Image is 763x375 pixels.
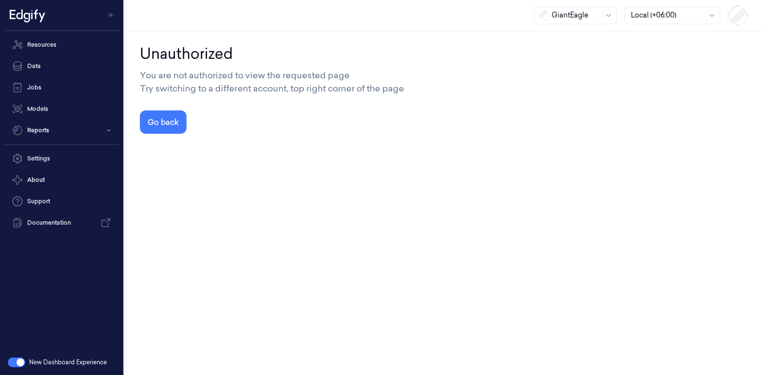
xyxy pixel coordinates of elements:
[140,43,747,65] div: Unauthorized
[104,7,119,23] button: Toggle Navigation
[4,192,119,211] a: Support
[4,78,119,97] a: Jobs
[4,121,119,140] button: Reports
[140,69,747,95] div: You are not authorized to view the requested page Try switching to a different account, top right...
[4,56,119,76] a: Data
[140,110,187,134] button: Go back
[4,99,119,119] a: Models
[4,213,119,232] a: Documentation
[4,149,119,168] a: Settings
[4,170,119,190] button: About
[4,35,119,54] a: Resources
